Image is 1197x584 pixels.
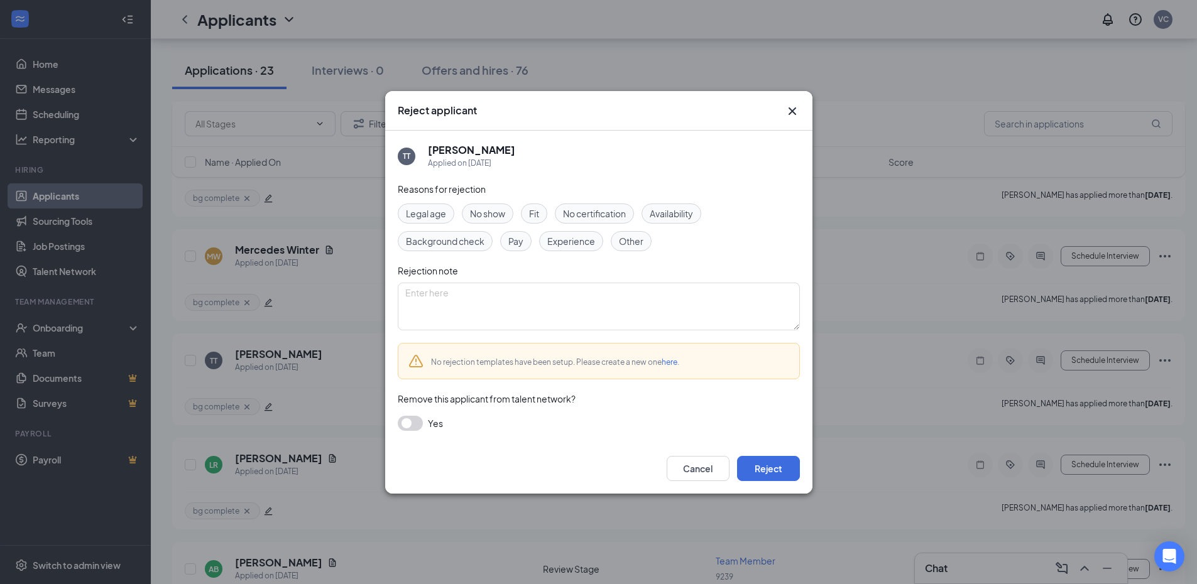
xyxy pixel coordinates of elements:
[785,104,800,119] button: Close
[403,151,410,161] div: TT
[406,207,446,220] span: Legal age
[398,183,486,195] span: Reasons for rejection
[408,354,424,369] svg: Warning
[650,207,693,220] span: Availability
[428,143,515,157] h5: [PERSON_NAME]
[431,357,679,367] span: No rejection templates have been setup. Please create a new one .
[529,207,539,220] span: Fit
[662,357,677,367] a: here
[470,207,505,220] span: No show
[398,265,458,276] span: Rejection note
[785,104,800,119] svg: Cross
[667,456,730,481] button: Cancel
[737,456,800,481] button: Reject
[508,234,523,248] span: Pay
[547,234,595,248] span: Experience
[406,234,484,248] span: Background check
[1154,541,1184,571] div: Open Intercom Messenger
[563,207,626,220] span: No certification
[428,416,443,431] span: Yes
[398,393,576,404] span: Remove this applicant from talent network?
[428,157,515,170] div: Applied on [DATE]
[619,234,643,248] span: Other
[398,104,477,117] h3: Reject applicant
